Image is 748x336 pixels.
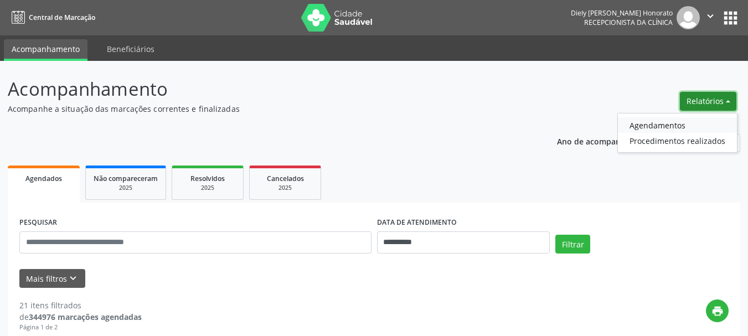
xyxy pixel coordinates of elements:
[704,10,716,22] i: 
[8,8,95,27] a: Central de Marcação
[8,75,520,103] p: Acompanhamento
[721,8,740,28] button: apps
[19,269,85,288] button: Mais filtroskeyboard_arrow_down
[555,235,590,254] button: Filtrar
[700,6,721,29] button: 
[94,184,158,192] div: 2025
[618,117,737,133] a: Agendamentos
[180,184,235,192] div: 2025
[711,305,724,317] i: print
[29,13,95,22] span: Central de Marcação
[8,103,520,115] p: Acompanhe a situação das marcações correntes e finalizadas
[680,92,736,111] button: Relatórios
[25,174,62,183] span: Agendados
[377,214,457,231] label: DATA DE ATENDIMENTO
[617,113,737,153] ul: Relatórios
[618,133,737,148] a: Procedimentos realizados
[584,18,673,27] span: Recepcionista da clínica
[557,134,655,148] p: Ano de acompanhamento
[19,311,142,323] div: de
[94,174,158,183] span: Não compareceram
[677,6,700,29] img: img
[29,312,142,322] strong: 344976 marcações agendadas
[190,174,225,183] span: Resolvidos
[706,299,729,322] button: print
[19,323,142,332] div: Página 1 de 2
[19,214,57,231] label: PESQUISAR
[19,299,142,311] div: 21 itens filtrados
[571,8,673,18] div: Diely [PERSON_NAME] Honorato
[267,174,304,183] span: Cancelados
[99,39,162,59] a: Beneficiários
[4,39,87,61] a: Acompanhamento
[67,272,79,285] i: keyboard_arrow_down
[257,184,313,192] div: 2025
